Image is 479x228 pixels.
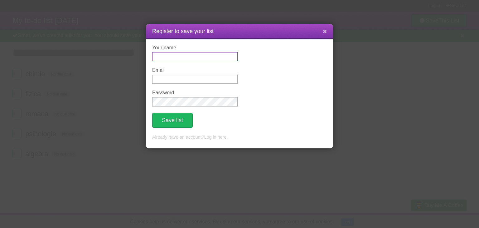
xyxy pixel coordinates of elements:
[204,135,226,140] a: Log in here
[152,134,327,141] p: Already have an account? .
[152,45,238,51] label: Your name
[152,90,238,96] label: Password
[152,113,193,128] button: Save list
[152,27,327,36] h1: Register to save your list
[152,67,238,73] label: Email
